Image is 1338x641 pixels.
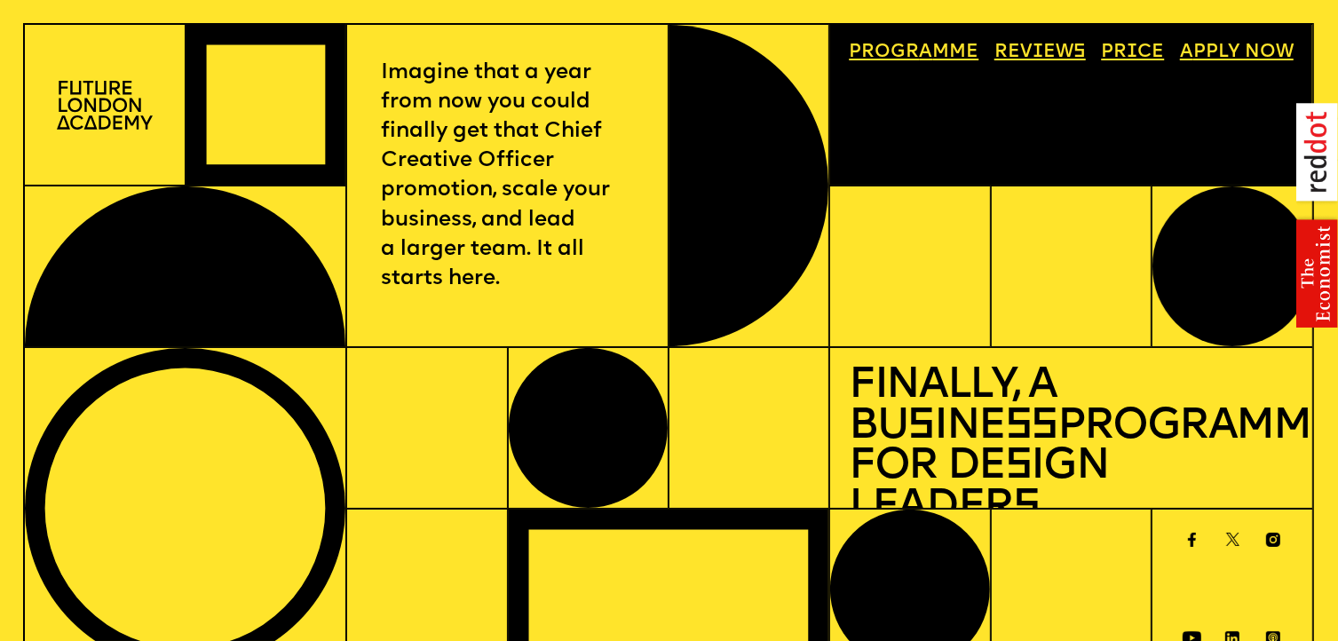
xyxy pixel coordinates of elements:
a: Reviews [985,35,1095,72]
span: s [1013,487,1040,529]
span: ss [1005,406,1057,448]
h1: Finally, a Bu ine Programme for De ign Leader [849,367,1294,529]
a: Price [1092,35,1174,72]
span: s [908,406,935,448]
span: A [1180,43,1193,61]
p: Imagine that a year from now you could finally get that Chief Creative Officer promotion, scale y... [381,59,635,294]
span: s [1005,446,1032,488]
span: a [919,43,932,61]
a: Apply now [1170,35,1302,72]
a: Programme [840,35,988,72]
